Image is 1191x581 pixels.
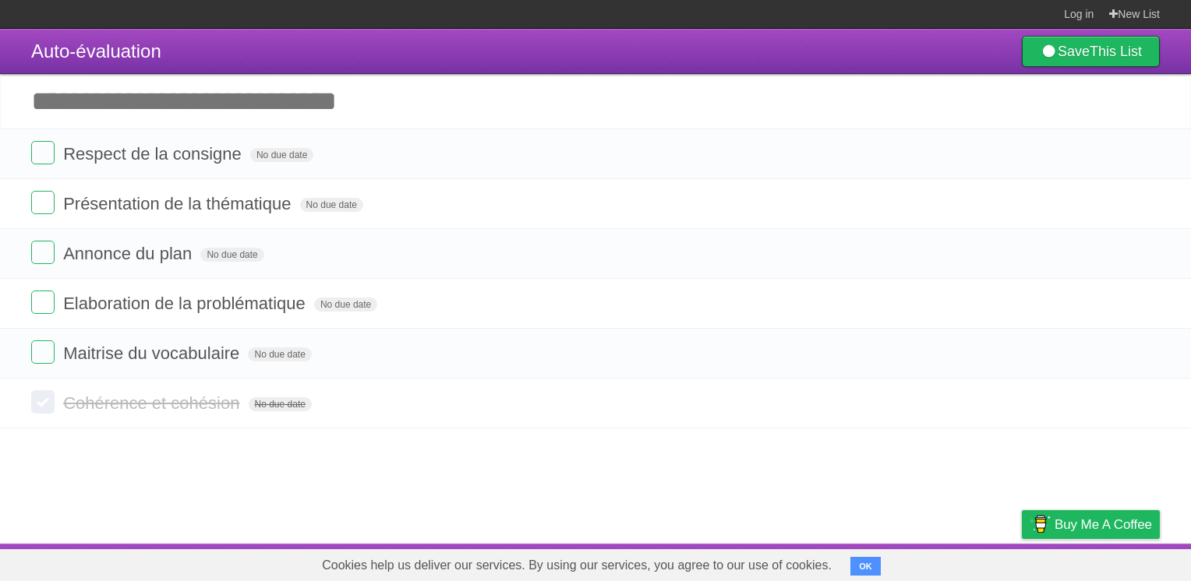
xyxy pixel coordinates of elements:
[850,557,881,576] button: OK
[306,550,847,581] span: Cookies help us deliver our services. By using our services, you agree to our use of cookies.
[31,340,55,364] label: Done
[1002,548,1042,577] a: Privacy
[249,397,312,411] span: No due date
[31,191,55,214] label: Done
[815,548,847,577] a: About
[63,194,295,213] span: Présentation de la thématique
[250,148,313,162] span: No due date
[31,241,55,264] label: Done
[63,393,243,413] span: Cohérence et cohésion
[63,343,243,363] span: Maitrise du vocabulaire
[63,144,246,164] span: Respect de la consigne
[31,141,55,164] label: Done
[63,244,196,263] span: Annonce du plan
[63,294,309,313] span: Elaboration de la problématique
[200,248,263,262] span: No due date
[866,548,929,577] a: Developers
[300,198,363,212] span: No due date
[1022,510,1160,539] a: Buy me a coffee
[1022,36,1160,67] a: SaveThis List
[1090,44,1142,59] b: This List
[31,290,55,314] label: Done
[1030,511,1051,537] img: Buy me a coffee
[248,347,311,361] span: No due date
[1062,548,1160,577] a: Suggest a feature
[949,548,983,577] a: Terms
[31,40,161,62] span: Auto-évaluation
[1055,511,1152,538] span: Buy me a coffee
[314,298,377,312] span: No due date
[31,390,55,414] label: Done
